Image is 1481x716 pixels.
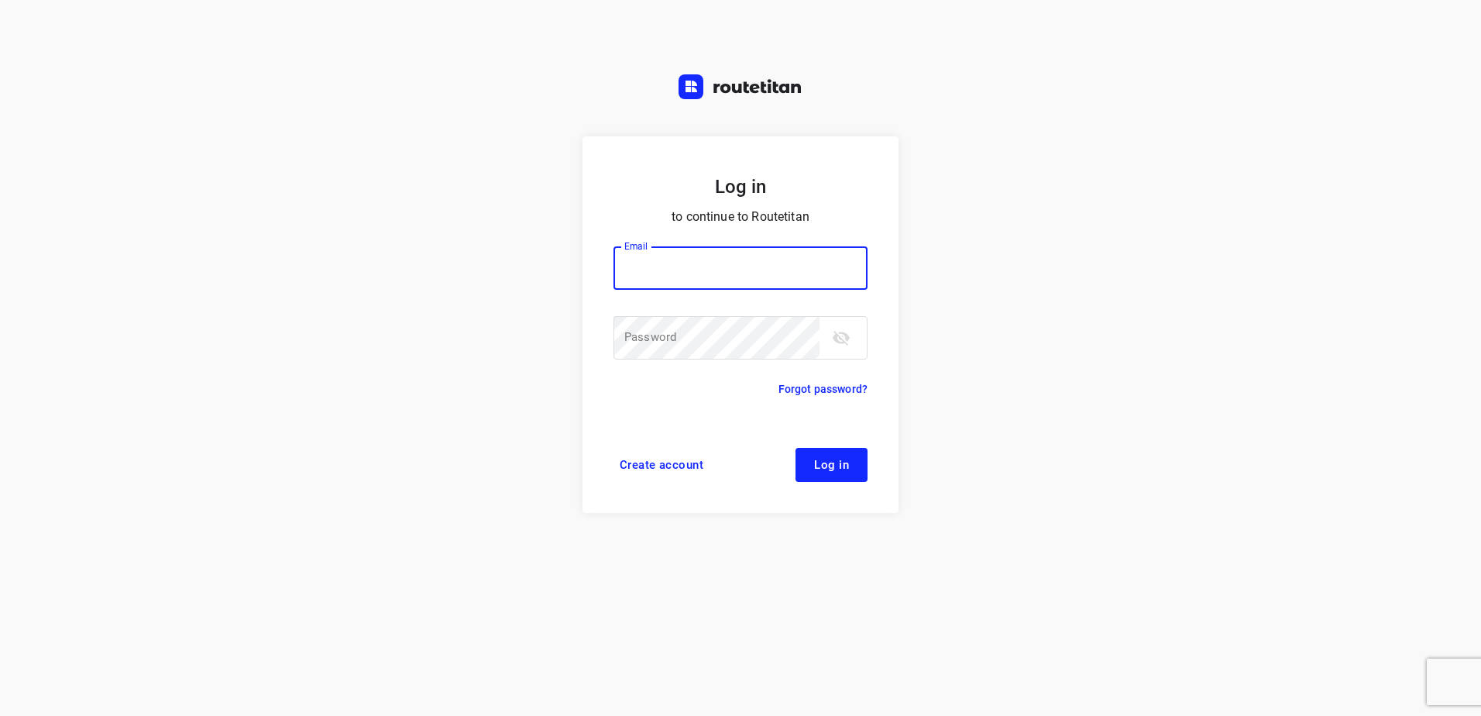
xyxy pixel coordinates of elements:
[778,380,868,398] a: Forgot password?
[826,322,857,353] button: toggle password visibility
[613,174,868,200] h5: Log in
[814,459,849,471] span: Log in
[679,74,802,99] img: Routetitan
[679,74,802,103] a: Routetitan
[613,206,868,228] p: to continue to Routetitan
[613,448,710,482] a: Create account
[795,448,868,482] button: Log in
[620,459,703,471] span: Create account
